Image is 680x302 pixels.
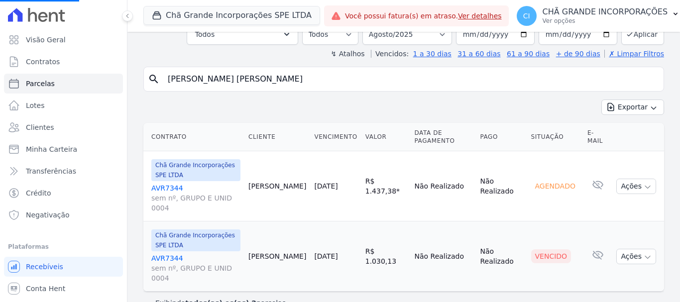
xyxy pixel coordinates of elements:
[531,179,579,193] div: Agendado
[361,221,411,292] td: R$ 1.030,13
[244,123,310,151] th: Cliente
[4,52,123,72] a: Contratos
[195,28,215,40] span: Todos
[556,50,600,58] a: + de 90 dias
[361,123,411,151] th: Valor
[527,123,583,151] th: Situação
[371,50,409,58] label: Vencidos:
[26,144,77,154] span: Minha Carteira
[4,205,123,225] a: Negativação
[26,79,55,89] span: Parcelas
[413,50,452,58] a: 1 a 30 dias
[410,151,476,221] td: Não Realizado
[26,166,76,176] span: Transferências
[601,100,664,115] button: Exportar
[543,7,668,17] p: CHÃ GRANDE INCORPORAÇÕES
[162,69,660,89] input: Buscar por nome do lote ou do cliente
[410,123,476,151] th: Data de Pagamento
[621,23,664,45] button: Aplicar
[314,182,338,190] a: [DATE]
[616,249,656,264] button: Ações
[143,123,244,151] th: Contrato
[458,12,502,20] a: Ver detalhes
[143,6,320,25] button: Chã Grande Incorporações SPE LTDA
[26,210,70,220] span: Negativação
[151,183,240,213] a: AVR7344sem nº, GRUPO E UNID 0004
[26,122,54,132] span: Clientes
[361,151,411,221] td: R$ 1.437,38
[148,73,160,85] i: search
[476,123,527,151] th: Pago
[4,30,123,50] a: Visão Geral
[457,50,500,58] a: 31 a 60 dias
[4,183,123,203] a: Crédito
[151,159,240,181] span: Chã Grande Incorporações SPE LTDA
[26,262,63,272] span: Recebíveis
[4,279,123,299] a: Conta Hent
[26,35,66,45] span: Visão Geral
[8,241,119,253] div: Plataformas
[26,101,45,110] span: Lotes
[314,252,338,260] a: [DATE]
[244,151,310,221] td: [PERSON_NAME]
[4,161,123,181] a: Transferências
[151,253,240,283] a: AVR7344sem nº, GRUPO E UNID 0004
[310,123,361,151] th: Vencimento
[4,96,123,115] a: Lotes
[345,11,502,21] span: Você possui fatura(s) em atraso.
[151,193,240,213] span: sem nº, GRUPO E UNID 0004
[187,24,298,45] button: Todos
[604,50,664,58] a: ✗ Limpar Filtros
[26,188,51,198] span: Crédito
[151,229,240,251] span: Chã Grande Incorporações SPE LTDA
[331,50,364,58] label: ↯ Atalhos
[507,50,550,58] a: 61 a 90 dias
[531,249,571,263] div: Vencido
[4,74,123,94] a: Parcelas
[583,123,613,151] th: E-mail
[151,263,240,283] span: sem nº, GRUPO E UNID 0004
[476,221,527,292] td: Não Realizado
[410,221,476,292] td: Não Realizado
[4,117,123,137] a: Clientes
[26,284,65,294] span: Conta Hent
[4,257,123,277] a: Recebíveis
[543,17,668,25] p: Ver opções
[244,221,310,292] td: [PERSON_NAME]
[4,139,123,159] a: Minha Carteira
[523,12,530,19] span: CI
[476,151,527,221] td: Não Realizado
[616,179,656,194] button: Ações
[26,57,60,67] span: Contratos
